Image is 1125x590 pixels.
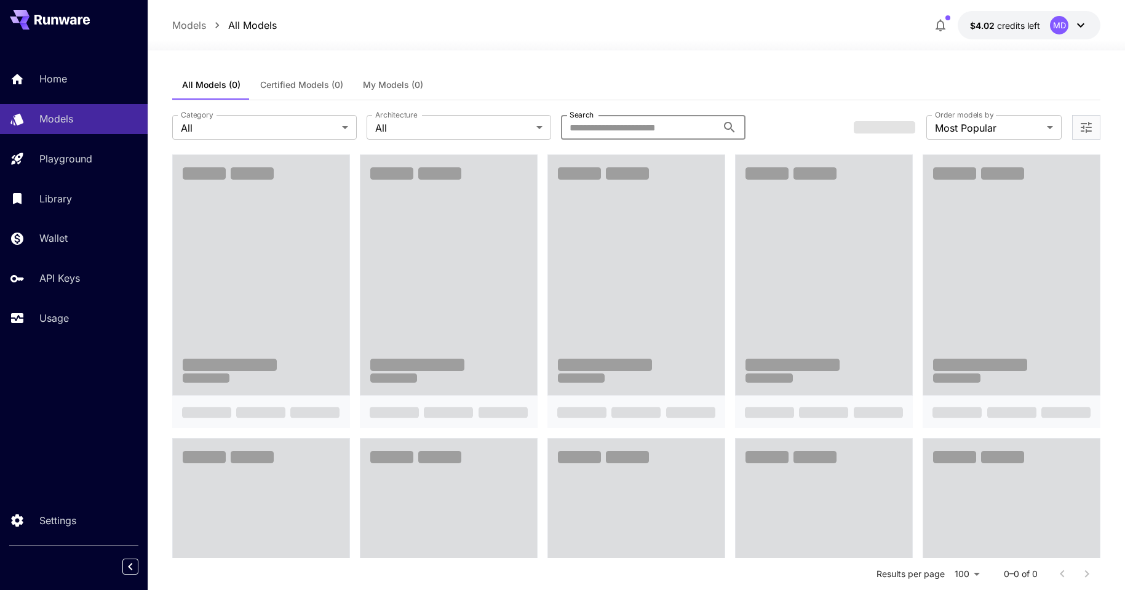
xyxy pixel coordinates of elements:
[970,20,997,31] span: $4.02
[877,568,945,580] p: Results per page
[950,565,984,583] div: 100
[935,121,1042,135] span: Most Popular
[172,18,206,33] a: Models
[181,121,337,135] span: All
[39,151,92,166] p: Playground
[228,18,277,33] a: All Models
[39,71,67,86] p: Home
[39,271,80,285] p: API Keys
[122,559,138,575] button: Collapse sidebar
[39,191,72,206] p: Library
[375,121,531,135] span: All
[260,79,343,90] span: Certified Models (0)
[39,231,68,245] p: Wallet
[935,110,993,120] label: Order models by
[39,311,69,325] p: Usage
[997,20,1040,31] span: credits left
[132,556,148,578] div: Collapse sidebar
[375,110,417,120] label: Architecture
[39,513,76,528] p: Settings
[970,19,1040,32] div: $4.02174
[958,11,1100,39] button: $4.02174MD
[1079,120,1094,135] button: Open more filters
[172,18,277,33] nav: breadcrumb
[1050,16,1068,34] div: MD
[1004,568,1038,580] p: 0–0 of 0
[182,79,241,90] span: All Models (0)
[363,79,423,90] span: My Models (0)
[39,111,73,126] p: Models
[570,110,594,120] label: Search
[181,110,213,120] label: Category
